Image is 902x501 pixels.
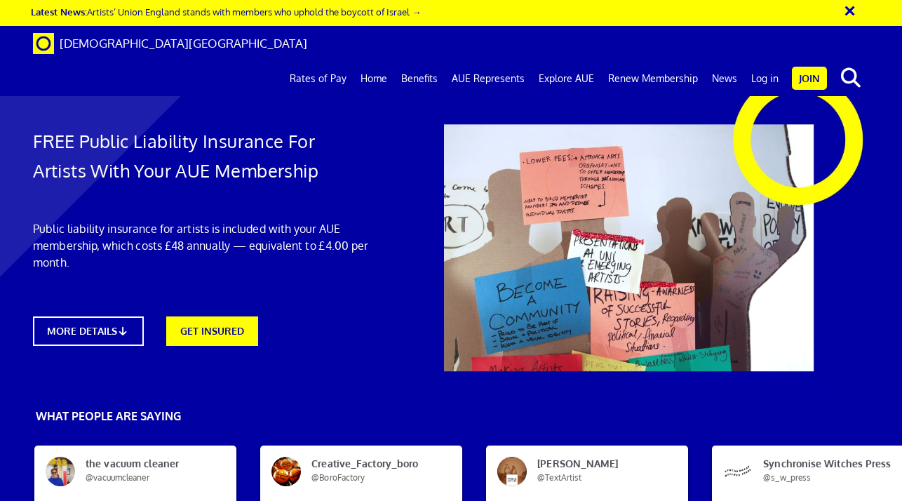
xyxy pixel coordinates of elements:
[33,126,369,185] h1: FREE Public Liability Insurance For Artists With Your AUE Membership
[527,457,661,485] span: [PERSON_NAME]
[86,472,149,483] span: @vacuumcleaner
[792,67,827,90] a: Join
[532,61,601,96] a: Explore AUE
[311,472,365,483] span: @BoroFactory
[705,61,744,96] a: News
[166,316,258,346] a: GET INSURED
[744,61,786,96] a: Log in
[283,61,354,96] a: Rates of Pay
[354,61,394,96] a: Home
[31,6,87,18] strong: Latest News:
[601,61,705,96] a: Renew Membership
[394,61,445,96] a: Benefits
[75,457,210,485] span: the vacuum cleaner
[445,61,532,96] a: AUE Represents
[60,36,307,51] span: [DEMOGRAPHIC_DATA][GEOGRAPHIC_DATA]
[830,63,873,93] button: search
[537,472,581,483] span: @TextArtist
[33,316,144,346] a: MORE DETAILS
[31,6,421,18] a: Latest News:Artists’ Union England stands with members who uphold the boycott of Israel →
[33,220,369,271] p: Public liability insurance for artists is included with your AUE membership, which costs £48 annu...
[753,457,887,485] span: Synchronise Witches Press
[763,472,811,483] span: @s_w_press
[301,457,436,485] span: Creative_Factory_boro
[22,26,318,61] a: Brand [DEMOGRAPHIC_DATA][GEOGRAPHIC_DATA]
